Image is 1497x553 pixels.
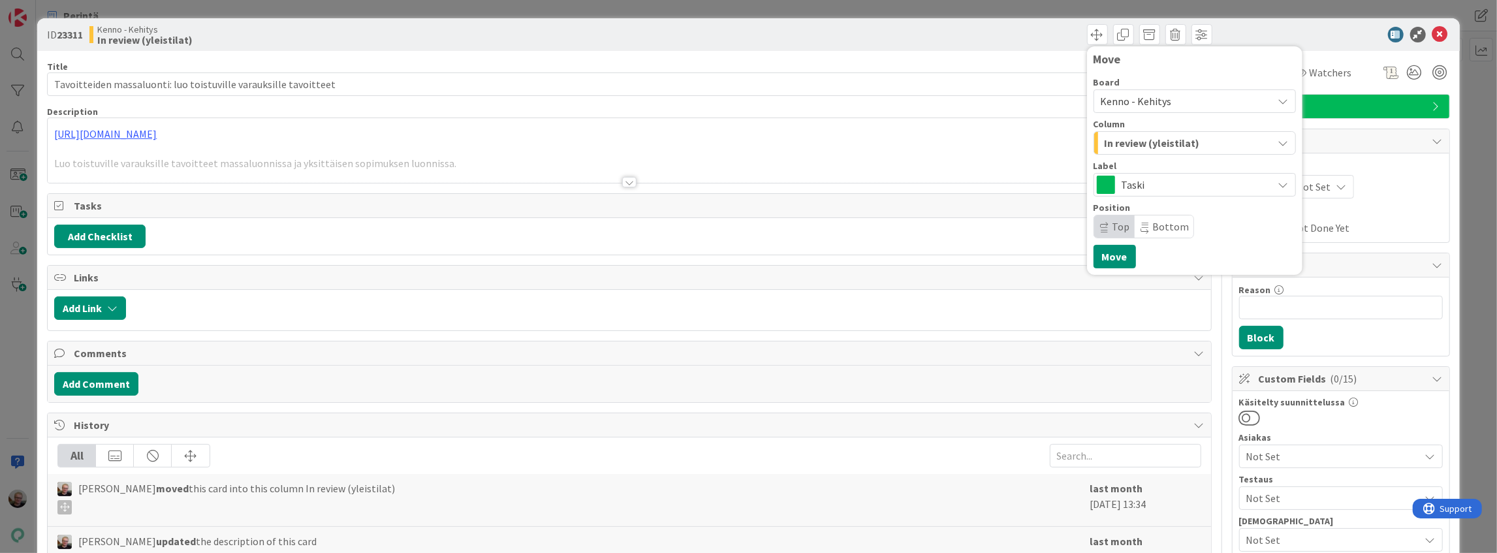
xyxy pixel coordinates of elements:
[1239,205,1443,219] span: Actual Dates
[1094,245,1136,268] button: Move
[1310,65,1352,80] span: Watchers
[57,28,83,41] b: 23311
[1094,53,1296,66] div: Move
[27,2,59,18] span: Support
[1291,220,1350,236] span: Not Done Yet
[156,482,189,495] b: moved
[1239,516,1443,526] div: [DEMOGRAPHIC_DATA]
[47,72,1211,96] input: type card name here...
[54,372,138,396] button: Add Comment
[1050,444,1201,467] input: Search...
[156,535,196,548] b: updated
[1094,78,1120,87] span: Board
[1331,372,1357,385] span: ( 0/15 )
[57,482,72,496] img: JH
[97,35,193,45] b: In review (yleistilat)
[1246,449,1420,464] span: Not Set
[1105,134,1200,151] span: In review (yleistilat)
[1090,481,1201,520] div: [DATE] 13:34
[74,417,1187,433] span: History
[1246,490,1420,506] span: Not Set
[1101,95,1172,108] span: Kenno - Kehitys
[1094,161,1117,170] span: Label
[78,481,395,514] span: [PERSON_NAME] this card into this column In review (yleistilat)
[1153,220,1190,233] span: Bottom
[1239,398,1443,407] div: Käsitelty suunnittelussa
[1094,119,1126,129] span: Column
[57,535,72,549] img: JH
[1094,131,1296,155] button: In review (yleistilat)
[47,61,68,72] label: Title
[1239,475,1443,484] div: Testaus
[1239,433,1443,442] div: Asiakas
[1239,326,1284,349] button: Block
[1239,160,1443,174] span: Planned Dates
[1246,532,1420,548] span: Not Set
[47,27,83,42] span: ID
[1239,284,1271,296] label: Reason
[1090,535,1143,548] b: last month
[1122,176,1267,194] span: Taski
[58,445,96,467] div: All
[1112,220,1130,233] span: Top
[54,296,126,320] button: Add Link
[54,127,157,140] a: [URL][DOMAIN_NAME]
[1094,203,1131,212] span: Position
[47,106,98,118] span: Description
[54,225,146,248] button: Add Checklist
[74,198,1187,213] span: Tasks
[1259,133,1426,149] span: Dates
[1297,179,1331,195] span: Not Set
[74,270,1187,285] span: Links
[1259,371,1426,387] span: Custom Fields
[74,345,1187,361] span: Comments
[97,24,193,35] span: Kenno - Kehitys
[1259,99,1426,114] span: Taski
[1090,482,1143,495] b: last month
[1259,257,1426,273] span: Block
